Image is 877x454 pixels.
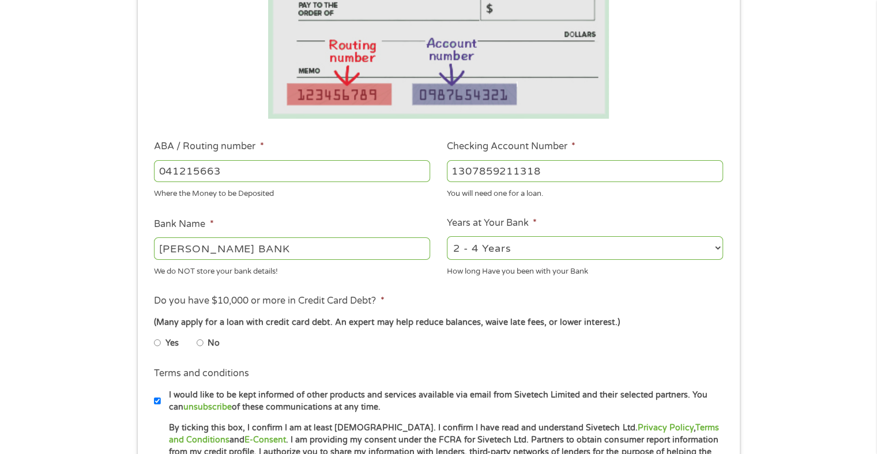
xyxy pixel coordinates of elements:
[154,160,430,182] input: 263177916
[154,141,264,153] label: ABA / Routing number
[183,402,232,412] a: unsubscribe
[447,141,575,153] label: Checking Account Number
[161,389,727,414] label: I would like to be kept informed of other products and services available via email from Sivetech...
[154,316,722,329] div: (Many apply for a loan with credit card debt. An expert may help reduce balances, waive late fees...
[154,262,430,277] div: We do NOT store your bank details!
[447,217,537,229] label: Years at Your Bank
[447,262,723,277] div: How long Have you been with your Bank
[154,218,213,230] label: Bank Name
[154,368,249,380] label: Terms and conditions
[169,423,718,445] a: Terms and Conditions
[447,184,723,200] div: You will need one for a loan.
[154,184,430,200] div: Where the Money to be Deposited
[447,160,723,182] input: 345634636
[154,295,384,307] label: Do you have $10,000 or more in Credit Card Debt?
[208,337,220,350] label: No
[165,337,179,350] label: Yes
[244,435,286,445] a: E-Consent
[637,423,693,433] a: Privacy Policy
